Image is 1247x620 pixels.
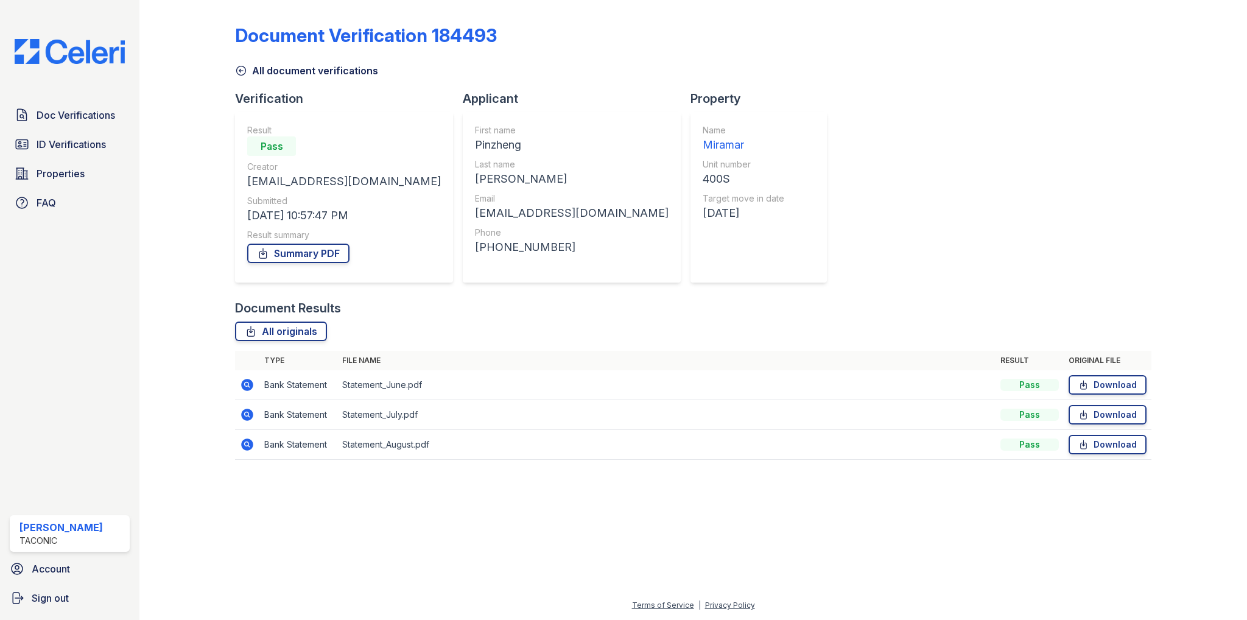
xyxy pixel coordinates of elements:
a: Summary PDF [247,244,350,263]
a: Name Miramar [703,124,784,153]
td: Bank Statement [259,430,337,460]
a: Account [5,557,135,581]
div: Result [247,124,441,136]
div: Verification [235,90,463,107]
a: FAQ [10,191,130,215]
th: Result [996,351,1064,370]
div: Last name [475,158,669,171]
div: [PHONE_NUMBER] [475,239,669,256]
div: [EMAIL_ADDRESS][DOMAIN_NAME] [247,173,441,190]
a: Terms of Service [632,601,694,610]
a: Download [1069,405,1147,424]
a: Download [1069,375,1147,395]
td: Bank Statement [259,400,337,430]
span: Sign out [32,591,69,605]
a: Privacy Policy [705,601,755,610]
div: Pass [1000,439,1059,451]
div: [PERSON_NAME] [19,520,103,535]
td: Bank Statement [259,370,337,400]
a: Download [1069,435,1147,454]
div: [DATE] [703,205,784,222]
div: Target move in date [703,192,784,205]
div: Name [703,124,784,136]
td: Statement_June.pdf [337,370,995,400]
th: Type [259,351,337,370]
div: Email [475,192,669,205]
div: Applicant [463,90,690,107]
span: FAQ [37,196,56,210]
div: Miramar [703,136,784,153]
div: Pass [1000,409,1059,421]
div: Creator [247,161,441,173]
div: [PERSON_NAME] [475,171,669,188]
div: Pass [247,136,296,156]
div: Submitted [247,195,441,207]
div: Document Verification 184493 [235,24,497,46]
th: File name [337,351,995,370]
span: Account [32,562,70,576]
a: Sign out [5,586,135,610]
div: Pass [1000,379,1059,391]
span: ID Verifications [37,137,106,152]
div: First name [475,124,669,136]
td: Statement_July.pdf [337,400,995,430]
div: Property [690,90,837,107]
a: ID Verifications [10,132,130,157]
div: Unit number [703,158,784,171]
td: Statement_August.pdf [337,430,995,460]
div: Taconic [19,535,103,547]
a: Doc Verifications [10,103,130,127]
img: CE_Logo_Blue-a8612792a0a2168367f1c8372b55b34899dd931a85d93a1a3d3e32e68fde9ad4.png [5,39,135,64]
span: Doc Verifications [37,108,115,122]
div: Pinzheng [475,136,669,153]
span: Properties [37,166,85,181]
div: [DATE] 10:57:47 PM [247,207,441,224]
div: 400S [703,171,784,188]
th: Original file [1064,351,1151,370]
div: | [698,601,701,610]
a: Properties [10,161,130,186]
div: Phone [475,227,669,239]
div: Document Results [235,300,341,317]
a: All document verifications [235,63,378,78]
div: [EMAIL_ADDRESS][DOMAIN_NAME] [475,205,669,222]
a: All originals [235,322,327,341]
div: Result summary [247,229,441,241]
